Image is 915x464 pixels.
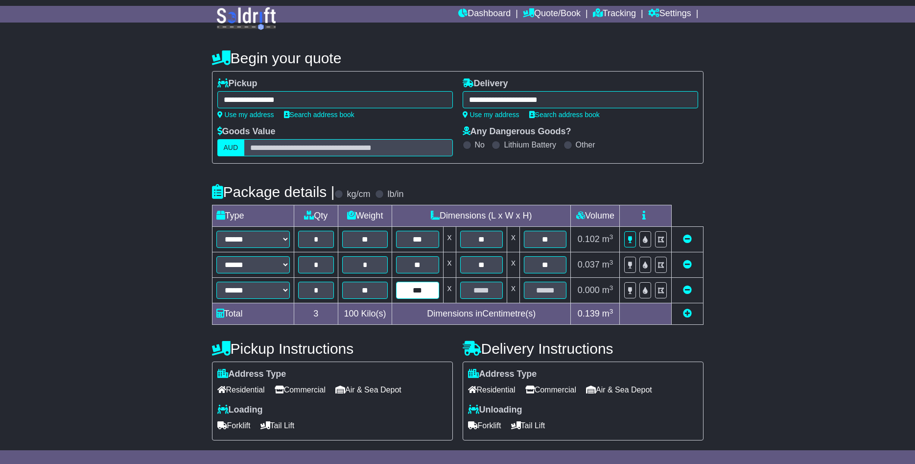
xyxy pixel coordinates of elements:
[602,234,613,244] span: m
[212,341,453,357] h4: Pickup Instructions
[217,382,265,397] span: Residential
[523,6,581,23] a: Quote/Book
[529,111,600,119] a: Search address book
[443,278,456,303] td: x
[507,252,519,278] td: x
[217,418,251,433] span: Forklift
[212,303,294,325] td: Total
[475,140,485,149] label: No
[338,303,392,325] td: Kilo(s)
[602,285,613,295] span: m
[217,111,274,119] a: Use my address
[468,405,522,415] label: Unloading
[468,382,516,397] span: Residential
[683,285,692,295] a: Remove this item
[602,260,613,269] span: m
[463,111,519,119] a: Use my address
[578,309,600,318] span: 0.139
[458,6,511,23] a: Dashboard
[212,205,294,227] td: Type
[648,6,691,23] a: Settings
[683,234,692,244] a: Remove this item
[338,205,392,227] td: Weight
[586,382,652,397] span: Air & Sea Depot
[578,285,600,295] span: 0.000
[260,418,295,433] span: Tail Lift
[593,6,636,23] a: Tracking
[392,303,571,325] td: Dimensions in Centimetre(s)
[507,278,519,303] td: x
[511,418,545,433] span: Tail Lift
[217,369,286,380] label: Address Type
[504,140,556,149] label: Lithium Battery
[217,405,263,415] label: Loading
[610,233,613,241] sup: 3
[463,341,704,357] h4: Delivery Instructions
[683,309,692,318] a: Add new item
[571,205,620,227] td: Volume
[294,303,338,325] td: 3
[610,259,613,266] sup: 3
[463,78,508,89] label: Delivery
[347,189,370,200] label: kg/cm
[602,309,613,318] span: m
[212,184,335,200] h4: Package details |
[610,284,613,292] sup: 3
[443,252,456,278] td: x
[610,308,613,315] sup: 3
[217,126,276,137] label: Goods Value
[294,205,338,227] td: Qty
[463,126,571,137] label: Any Dangerous Goods?
[468,418,501,433] span: Forklift
[335,382,401,397] span: Air & Sea Depot
[387,189,403,200] label: lb/in
[443,227,456,252] td: x
[344,309,359,318] span: 100
[576,140,595,149] label: Other
[507,227,519,252] td: x
[392,205,571,227] td: Dimensions (L x W x H)
[217,78,258,89] label: Pickup
[525,382,576,397] span: Commercial
[217,139,245,156] label: AUD
[212,50,704,66] h4: Begin your quote
[683,260,692,269] a: Remove this item
[578,260,600,269] span: 0.037
[468,369,537,380] label: Address Type
[578,234,600,244] span: 0.102
[284,111,354,119] a: Search address book
[275,382,326,397] span: Commercial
